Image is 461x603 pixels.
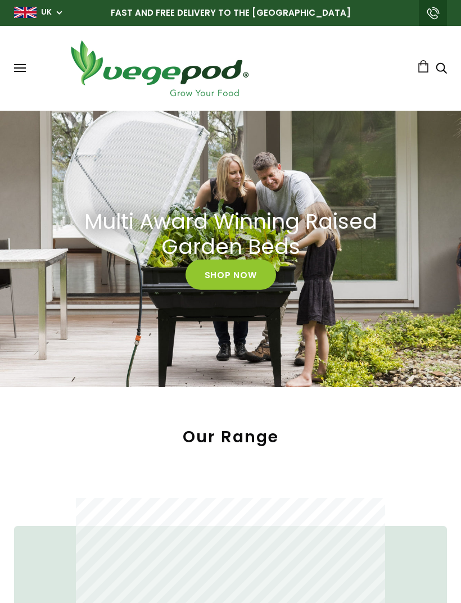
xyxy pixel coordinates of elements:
a: Search [436,64,447,75]
a: Multi Award Winning Raised Garden Beds [49,208,413,260]
a: Shop Now [186,259,276,289]
h2: Our Range [14,427,447,447]
img: Vegepod [61,37,257,99]
img: gb_large.png [14,7,37,18]
a: UK [41,7,52,18]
